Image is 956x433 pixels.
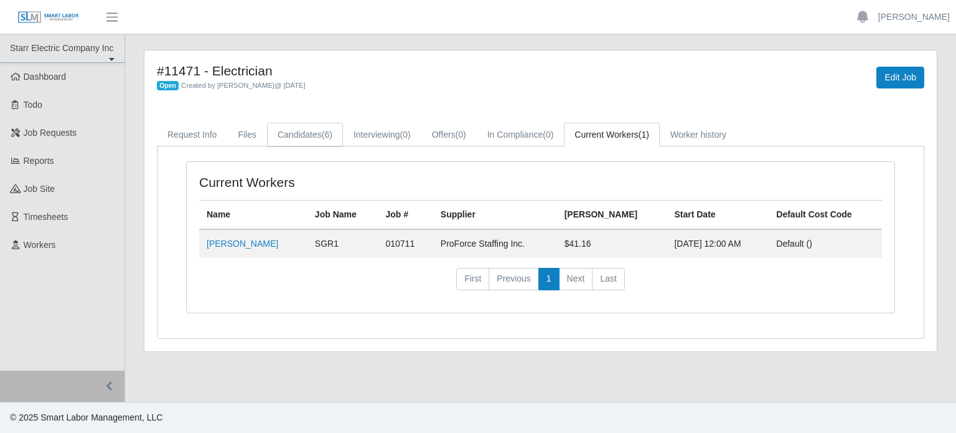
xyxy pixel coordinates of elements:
span: Created by [PERSON_NAME] @ [DATE] [181,82,306,89]
a: Offers [421,123,477,147]
a: Interviewing [343,123,421,147]
span: (0) [543,130,553,140]
th: Job # [378,201,433,230]
td: 010711 [378,229,433,258]
nav: pagination [199,268,882,300]
span: © 2025 Smart Labor Management, LLC [10,412,162,422]
a: Files [227,123,267,147]
a: Request Info [157,123,227,147]
a: 1 [538,268,560,290]
a: Candidates [267,123,343,147]
td: [DATE] 12:00 AM [667,229,769,258]
th: Default Cost Code [769,201,882,230]
span: (0) [400,130,411,140]
span: Open [157,81,179,91]
a: Edit Job [876,67,924,88]
td: Default () [769,229,882,258]
a: In Compliance [477,123,565,147]
th: Name [199,201,307,230]
th: Supplier [433,201,557,230]
h4: Current Workers [199,174,473,190]
span: job site [24,184,55,194]
span: Dashboard [24,72,67,82]
a: [PERSON_NAME] [207,239,278,249]
th: [PERSON_NAME] [557,201,667,230]
th: Job Name [307,201,378,230]
h4: #11471 - Electrician [157,63,597,79]
span: Workers [24,240,56,250]
td: $41.16 [557,229,667,258]
span: Job Requests [24,128,77,138]
a: [PERSON_NAME] [878,11,950,24]
span: Reports [24,156,54,166]
a: Current Workers [564,123,660,147]
span: Timesheets [24,212,68,222]
a: Worker history [660,123,737,147]
td: ProForce Staffing Inc. [433,229,557,258]
span: (6) [322,130,332,140]
th: Start Date [667,201,769,230]
img: SLM Logo [17,11,80,24]
span: Todo [24,100,42,110]
td: SGR1 [307,229,378,258]
span: (1) [639,130,649,140]
span: (0) [456,130,466,140]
